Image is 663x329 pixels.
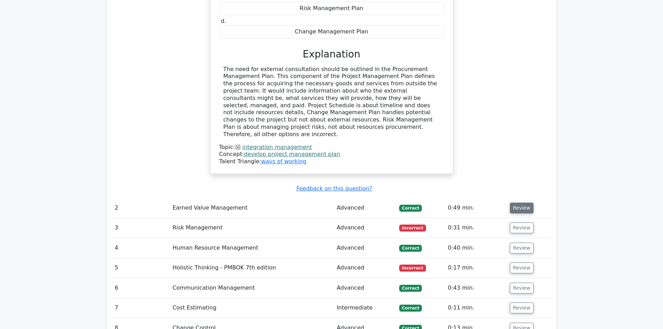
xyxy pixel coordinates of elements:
td: Risk Management [170,218,334,238]
td: 6 [112,278,170,298]
td: Human Resource Management [170,238,334,258]
td: 4 [112,238,170,258]
td: Advanced [334,238,396,258]
td: Intermediate [334,298,396,318]
td: Earned Value Management [170,198,334,218]
td: 7 [112,298,170,318]
td: 3 [112,218,170,238]
a: integration management [242,144,312,150]
td: Communication Management [170,278,334,298]
span: Correct [399,205,422,212]
span: Correct [399,285,422,292]
td: Holistic Thinking - PMBOK 7th edition [170,258,334,278]
a: develop project management plan [244,151,340,157]
span: d. [221,18,226,24]
div: Change Management Plan [219,25,444,39]
span: Incorrect [399,265,426,272]
button: Review [510,243,534,253]
button: Review [510,203,534,213]
div: Concept: [219,151,444,158]
td: 2 [112,198,170,218]
span: Correct [399,245,422,252]
a: ways of working [261,158,306,165]
td: 0:11 min. [445,298,507,318]
a: Feedback on this question? [296,185,372,192]
td: 0:17 min. [445,258,507,278]
td: Cost Estimating [170,298,334,318]
button: Review [510,222,534,233]
td: Advanced [334,278,396,298]
td: 0:40 min. [445,238,507,258]
span: Correct [399,305,422,312]
button: Review [510,303,534,313]
span: Incorrect [399,225,426,232]
h3: Explanation [223,48,440,60]
div: Talent Triangle: [219,144,444,165]
td: 0:43 min. [445,278,507,298]
button: Review [510,263,534,273]
td: 0:31 min. [445,218,507,238]
div: Topic: [219,144,444,151]
td: Advanced [334,198,396,218]
div: Risk Management Plan [219,2,444,15]
button: Review [510,283,534,293]
td: Advanced [334,218,396,238]
div: The need for external consultation should be outlined in the Procurement Management Plan. This co... [223,66,440,138]
td: Advanced [334,258,396,278]
td: 0:49 min. [445,198,507,218]
td: 5 [112,258,170,278]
